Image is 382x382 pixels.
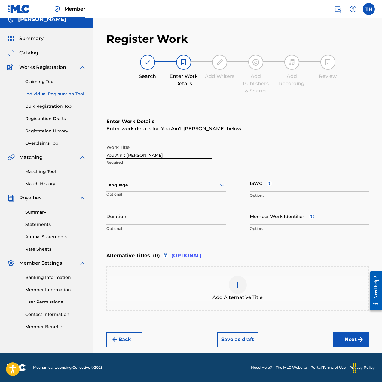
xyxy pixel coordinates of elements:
a: CatalogCatalog [7,49,38,57]
img: expand [79,194,86,202]
img: logo [7,364,26,371]
p: Optional [106,226,226,231]
h5: Troy Harrison [18,16,66,23]
a: Contact Information [25,311,86,318]
img: add [234,281,241,288]
img: search [334,5,341,13]
img: step indicator icon for Search [144,59,151,66]
div: Drag [350,359,359,377]
span: ? [163,253,168,258]
p: Optional [250,193,369,198]
img: step indicator icon for Review [324,59,332,66]
h2: Register Work [106,32,188,46]
a: Need Help? [251,365,272,370]
span: Catalog [19,49,38,57]
a: SummarySummary [7,35,44,42]
a: Member Information [25,287,86,293]
a: Overclaims Tool [25,140,86,146]
a: The MLC Website [276,365,307,370]
div: Help [347,3,359,15]
img: step indicator icon for Enter Work Details [180,59,187,66]
a: Privacy Policy [349,365,375,370]
span: Member [64,5,85,12]
img: expand [79,154,86,161]
div: Add Publishers & Shares [241,73,271,94]
button: Back [106,332,142,347]
a: Individual Registration Tool [25,91,86,97]
iframe: Chat Widget [352,353,382,382]
a: Statements [25,221,86,228]
img: MLC Logo [7,5,30,13]
a: Registration History [25,128,86,134]
a: Portal Terms of Use [310,365,346,370]
img: expand [79,260,86,267]
img: f7272a7cc735f4ea7f67.svg [357,336,364,343]
span: ? [309,214,314,219]
a: User Permissions [25,299,86,305]
img: step indicator icon for Add Publishers & Shares [252,59,259,66]
img: Matching [7,154,15,161]
a: Match History [25,181,86,187]
span: ( 0 ) [153,252,160,259]
a: Annual Statements [25,234,86,240]
iframe: Resource Center [365,267,382,315]
span: below. [227,126,242,131]
h6: Enter Work Details [106,118,369,125]
img: Accounts [7,16,14,23]
div: User Menu [363,3,375,15]
span: Matching [19,154,43,161]
span: Member Settings [19,260,62,267]
a: Matching Tool [25,168,86,175]
div: Add Recording [277,73,307,87]
span: (OPTIONAL) [171,252,202,259]
p: Required [106,160,212,165]
a: Registration Drafts [25,116,86,122]
span: Add Alternative Title [212,294,263,301]
span: Royalties [19,194,41,202]
span: You Ain't Neva [160,126,227,131]
div: Review [313,73,343,80]
a: Bulk Registration Tool [25,103,86,109]
span: Summary [19,35,44,42]
img: expand [79,64,86,71]
img: Summary [7,35,14,42]
img: Royalties [7,194,14,202]
a: Summary [25,209,86,215]
a: Rate Sheets [25,246,86,252]
p: Optional [250,226,369,231]
a: Public Search [332,3,344,15]
img: step indicator icon for Add Writers [216,59,223,66]
button: Save as draft [217,332,258,347]
a: Member Benefits [25,324,86,330]
img: Works Registration [7,64,15,71]
img: Member Settings [7,260,14,267]
a: Claiming Tool [25,79,86,85]
img: step indicator icon for Add Recording [288,59,295,66]
img: Catalog [7,49,14,57]
span: You Ain't [PERSON_NAME] [161,126,225,131]
img: help [350,5,357,13]
span: Mechanical Licensing Collective © 2025 [33,365,103,370]
div: Add Writers [205,73,235,80]
span: Enter work details for [106,126,160,131]
img: Top Rightsholder [53,5,61,13]
span: ? [267,181,272,186]
span: Alternative Titles [106,252,150,259]
span: Works Registration [19,64,66,71]
button: Next [333,332,369,347]
p: Optional [106,192,146,202]
a: Banking Information [25,274,86,281]
div: Search [133,73,163,80]
img: 7ee5dd4eb1f8a8e3ef2f.svg [111,336,118,343]
div: Enter Work Details [169,73,199,87]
